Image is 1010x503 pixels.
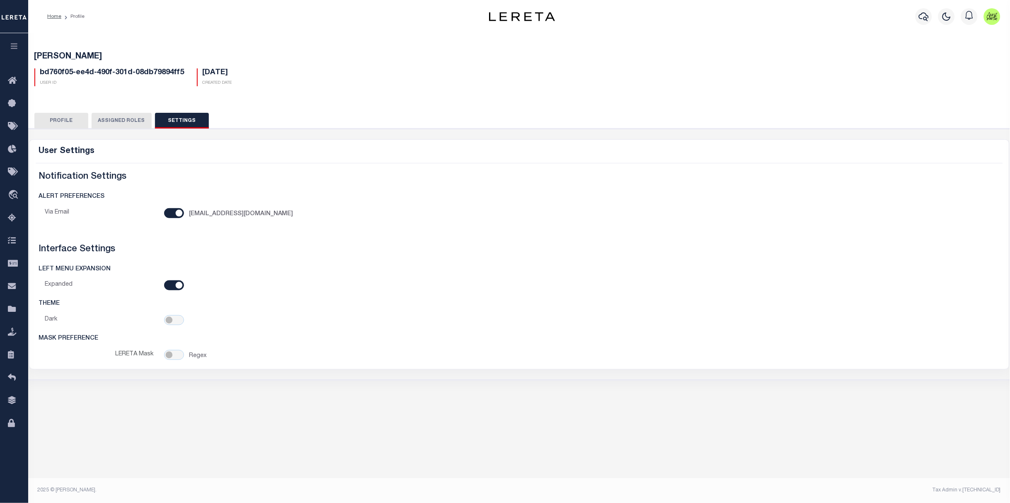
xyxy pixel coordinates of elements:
h4: Notification Settings [39,172,127,181]
li: Profile [61,13,85,20]
span: [PERSON_NAME] [34,53,102,61]
button: Settings [155,113,209,129]
button: Profile [34,113,88,129]
h5: bd760f05-ee4d-490f-301d-08db79894ff5 [40,68,184,78]
button: Assigned Roles [92,113,152,129]
h6: ALERT PREFERENCES [39,194,105,199]
label: [EMAIL_ADDRESS][DOMAIN_NAME] [189,208,293,220]
i: travel_explore [8,190,21,201]
img: logo-dark.svg [489,12,555,21]
h5: [DATE] [203,68,232,78]
p: Created Date [203,80,232,86]
img: Z [984,8,1000,25]
h6: THEME [39,301,60,306]
h6: LEFT MENU EXPANSION [39,266,111,272]
h6: MASK PREFERENCE [39,335,99,341]
h4: User Settings [39,147,95,156]
div: Via Email [45,208,154,217]
h4: Interface Settings [39,245,116,254]
div: Regex [184,350,516,362]
p: User Id [40,80,184,86]
div: LERETA Mask [45,350,154,359]
div: Dark [45,315,154,324]
div: Expanded [45,280,154,289]
a: Home [47,14,61,19]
